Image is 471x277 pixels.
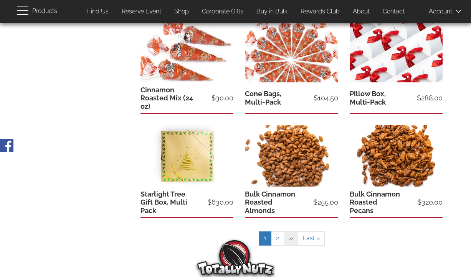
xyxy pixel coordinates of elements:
a: Bulk Cinnamon Roasted Pecans [350,190,400,215]
a: Pillow Box, Multi-Pack [350,90,386,106]
a: Find Us [81,4,114,19]
span: Products [32,6,57,17]
a: Cone Bags, Multi-Pack [245,90,281,106]
img: Totally Nutz Logo [197,240,274,275]
a: 1 [259,231,271,246]
a: Rewards Club [295,4,345,19]
a: Buy in Bulk [251,4,293,19]
img: bulk pecans loose on a white background [350,125,443,187]
a: Starlight Tree Gift Box, Multi Pack [140,190,187,215]
span: Last » [303,234,320,242]
a: 2 [271,231,284,246]
img: Multi Pack poly bags [245,21,338,83]
span: ›› [289,234,293,242]
a: About [347,4,375,19]
a: Cinnamon Roasted Mix (24 oz) [140,86,193,110]
img: bulk almonds loose on a white background [245,125,338,187]
img: multi pack white pillow boxes [350,21,443,83]
img: one 8 oz bag of each nut: Almonds, cashews, and pecans [140,21,233,83]
a: Bulk Cinnamon Roasted Almonds [245,190,295,215]
a: Shop [169,4,195,19]
img: starlight gift box, gold top with black 4-part bottom, tied with a gold elastic ribbon. Photo tak... [140,125,233,187]
a: Contact [377,4,410,19]
a: Reserve Event [116,4,167,19]
a: Corporate Gifts [196,4,249,19]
